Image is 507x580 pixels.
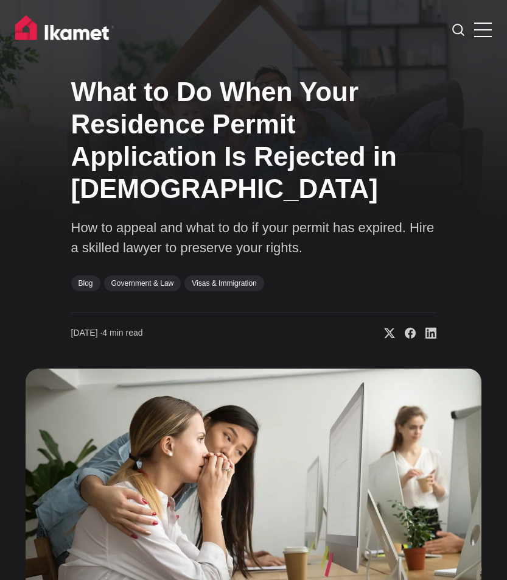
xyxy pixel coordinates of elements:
[104,275,181,291] a: Government & Law
[71,217,436,258] p: How to appeal and what to do if your permit has expired. Hire a skilled lawyer to preserve your r...
[71,328,103,338] span: [DATE] ∙
[184,275,264,291] a: Visas & Immigration
[71,76,436,205] h1: What to Do When Your Residence Permit Application Is Rejected in [DEMOGRAPHIC_DATA]
[71,327,143,339] time: 4 min read
[71,275,100,291] a: Blog
[374,327,395,339] a: Share on X
[416,327,436,339] a: Share on Linkedin
[15,15,115,46] img: Ikamet home
[395,327,416,339] a: Share on Facebook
